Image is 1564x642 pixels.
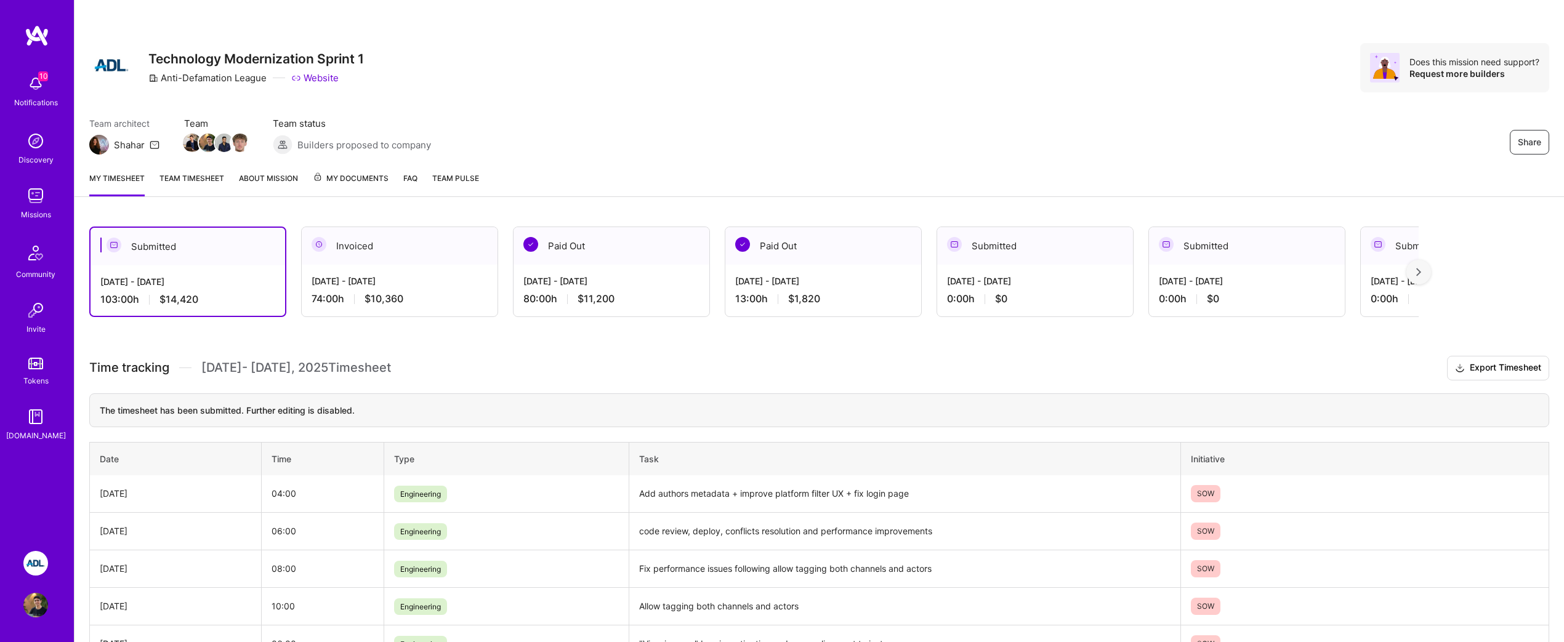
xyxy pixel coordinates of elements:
[14,96,58,109] div: Notifications
[1191,598,1220,615] span: SOW
[1371,237,1385,252] img: Submitted
[159,172,224,196] a: Team timesheet
[1207,292,1219,305] span: $0
[432,172,479,196] a: Team Pulse
[394,523,447,540] span: Engineering
[1409,68,1539,79] div: Request more builders
[89,43,134,87] img: Company Logo
[26,323,46,335] div: Invite
[100,524,251,537] div: [DATE]
[100,487,251,500] div: [DATE]
[947,292,1123,305] div: 0:00 h
[1518,136,1541,148] span: Share
[273,135,292,154] img: Builders proposed to company
[302,227,498,265] div: Invoiced
[312,292,488,305] div: 74:00 h
[23,183,48,208] img: teamwork
[100,562,251,575] div: [DATE]
[735,275,911,287] div: [DATE] - [DATE]
[1159,237,1174,252] img: Submitted
[523,275,699,287] div: [DATE] - [DATE]
[231,134,249,152] img: Team Member Avatar
[629,512,1181,550] td: code review, deploy, conflicts resolution and performance improvements
[232,132,248,153] a: Team Member Avatar
[148,51,364,66] h3: Technology Modernization Sprint 1
[107,238,121,252] img: Submitted
[1371,275,1547,287] div: [DATE] - [DATE]
[384,442,629,475] th: Type
[995,292,1007,305] span: $0
[89,135,109,154] img: Team Architect
[23,374,49,387] div: Tokens
[100,293,275,306] div: 103:00 h
[523,237,538,252] img: Paid Out
[1416,268,1421,276] img: right
[25,25,49,47] img: logo
[578,292,615,305] span: $11,200
[23,593,48,617] img: User Avatar
[1370,53,1400,82] img: Avatar
[239,172,298,196] a: About Mission
[20,551,51,576] a: ADL: Technology Modernization Sprint 1
[23,298,48,323] img: Invite
[313,172,389,196] a: My Documents
[216,132,232,153] a: Team Member Avatar
[629,587,1181,625] td: Allow tagging both channels and actors
[183,134,201,152] img: Team Member Avatar
[91,228,285,265] div: Submitted
[1455,362,1465,375] i: icon Download
[629,550,1181,587] td: Fix performance issues following allow tagging both channels and actors
[788,292,820,305] span: $1,820
[1159,292,1335,305] div: 0:00 h
[947,237,962,252] img: Submitted
[403,172,417,196] a: FAQ
[735,237,750,252] img: Paid Out
[159,293,198,306] span: $14,420
[199,134,217,152] img: Team Member Avatar
[90,442,262,475] th: Date
[1159,275,1335,287] div: [DATE] - [DATE]
[6,429,66,442] div: [DOMAIN_NAME]
[629,475,1181,513] td: Add authors metadata + improve platform filter UX + fix login page
[313,172,389,185] span: My Documents
[184,117,248,130] span: Team
[89,360,169,375] span: Time tracking
[261,550,384,587] td: 08:00
[23,404,48,429] img: guide book
[114,138,145,151] div: Shahar
[215,134,233,152] img: Team Member Avatar
[1409,56,1539,68] div: Does this mission need support?
[89,172,145,196] a: My timesheet
[261,587,384,625] td: 10:00
[261,475,384,513] td: 04:00
[201,360,391,375] span: [DATE] - [DATE] , 2025 Timesheet
[1447,356,1549,380] button: Export Timesheet
[394,598,447,615] span: Engineering
[89,117,159,130] span: Team architect
[1361,227,1557,265] div: Submitted
[148,71,267,84] div: Anti-Defamation League
[28,358,43,369] img: tokens
[365,292,403,305] span: $10,360
[937,227,1133,265] div: Submitted
[1149,227,1345,265] div: Submitted
[100,600,251,612] div: [DATE]
[394,486,447,502] span: Engineering
[23,551,48,576] img: ADL: Technology Modernization Sprint 1
[514,227,709,265] div: Paid Out
[1191,485,1220,502] span: SOW
[273,117,431,130] span: Team status
[89,393,1549,427] div: The timesheet has been submitted. Further editing is disabled.
[20,593,51,617] a: User Avatar
[1181,442,1549,475] th: Initiative
[21,208,51,221] div: Missions
[21,238,50,268] img: Community
[947,275,1123,287] div: [DATE] - [DATE]
[725,227,921,265] div: Paid Out
[432,174,479,183] span: Team Pulse
[394,561,447,577] span: Engineering
[297,138,431,151] span: Builders proposed to company
[1191,523,1220,540] span: SOW
[1510,130,1549,154] button: Share
[150,140,159,150] i: icon Mail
